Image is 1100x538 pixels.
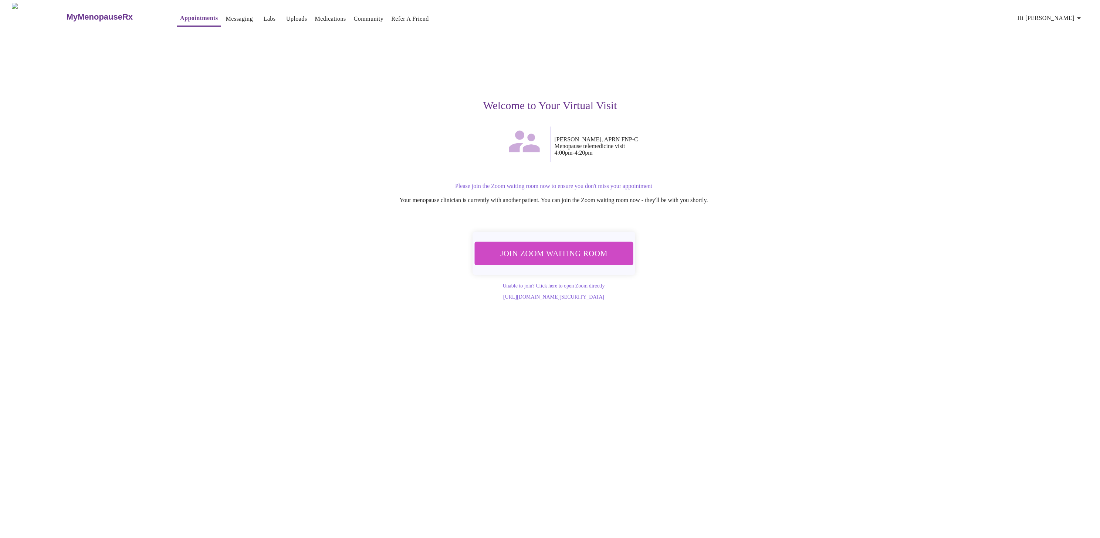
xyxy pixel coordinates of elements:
[226,14,253,24] a: Messaging
[12,3,65,31] img: MyMenopauseRx Logo
[1018,13,1083,23] span: Hi [PERSON_NAME]
[65,4,162,30] a: MyMenopauseRx
[474,242,633,265] button: Join Zoom Waiting Room
[555,136,778,156] p: [PERSON_NAME], APRN FNP-C Menopause telemedicine visit 4:00pm - 4:20pm
[263,14,275,24] a: Labs
[66,12,133,22] h3: MyMenopauseRx
[283,11,310,26] button: Uploads
[391,14,429,24] a: Refer a Friend
[180,13,218,23] a: Appointments
[330,183,778,189] p: Please join the Zoom waiting room now to ensure you don't miss your appointment
[1015,11,1086,26] button: Hi [PERSON_NAME]
[315,14,346,24] a: Medications
[502,283,605,289] a: Unable to join? Click here to open Zoom directly
[312,11,349,26] button: Medications
[484,246,623,260] span: Join Zoom Waiting Room
[503,294,604,300] a: [URL][DOMAIN_NAME][SECURITY_DATA]
[258,11,281,26] button: Labs
[330,197,778,204] p: Your menopause clinician is currently with another patient. You can join the Zoom waiting room no...
[351,11,387,26] button: Community
[388,11,432,26] button: Refer a Friend
[286,14,307,24] a: Uploads
[223,11,256,26] button: Messaging
[354,14,384,24] a: Community
[177,11,221,27] button: Appointments
[322,99,778,112] h3: Welcome to Your Virtual Visit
